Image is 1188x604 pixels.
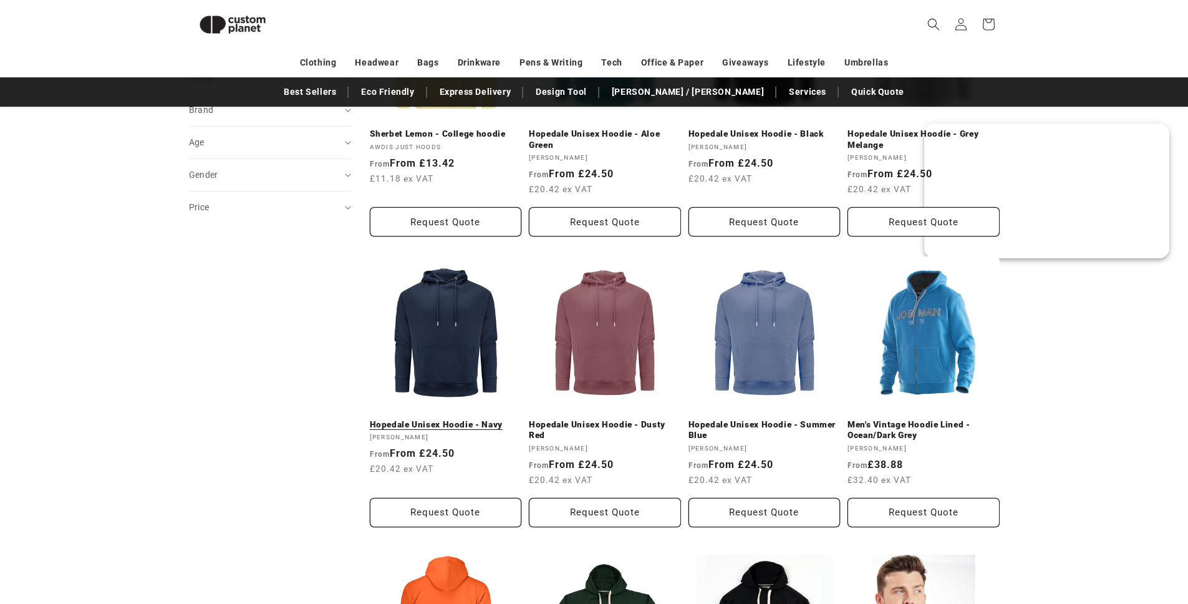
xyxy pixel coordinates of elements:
button: Request Quote [688,207,841,236]
a: Hopedale Unisex Hoodie - Summer Blue [688,419,841,441]
button: Request Quote [370,498,522,527]
a: Hopedale Unisex Hoodie - Aloe Green [529,129,681,150]
a: [PERSON_NAME] / [PERSON_NAME] [606,81,770,103]
a: Sherbet Lemon - College hoodie [370,129,522,140]
button: Request Quote [848,498,1000,527]
a: Eco Friendly [355,81,420,103]
span: Price [189,202,210,212]
a: Hopedale Unisex Hoodie - Navy [370,419,522,431]
a: Drinkware [458,52,501,74]
a: Umbrellas [844,52,888,74]
a: Tech [601,52,622,74]
a: Headwear [355,52,398,74]
img: Custom Planet [189,5,276,44]
iframe: Chat Widget [974,469,1188,604]
a: Express Delivery [433,81,518,103]
summary: Age (0 selected) [189,127,351,158]
a: Quick Quote [845,81,910,103]
button: Request Quote [688,498,841,527]
a: Office & Paper [641,52,703,74]
a: Giveaways [722,52,768,74]
summary: Gender (0 selected) [189,159,351,191]
button: Request Quote [529,207,681,236]
a: Design Tool [529,81,593,103]
summary: Search [920,11,947,38]
span: Brand [189,105,214,115]
a: Hopedale Unisex Hoodie - Grey Melange [848,129,1000,150]
summary: Brand (0 selected) [189,94,351,126]
span: Gender [189,170,218,180]
a: Pens & Writing [519,52,582,74]
a: Hopedale Unisex Hoodie - Black [688,129,841,140]
a: Hopedale Unisex Hoodie - Dusty Red [529,419,681,441]
span: Age [189,137,205,147]
button: Request Quote [848,207,1000,236]
button: Request Quote [370,207,522,236]
a: Clothing [300,52,337,74]
a: Services [783,81,833,103]
a: Lifestyle [788,52,826,74]
a: Best Sellers [278,81,342,103]
summary: Price [189,192,351,223]
a: Men's Vintage Hoodie Lined - Ocean/Dark Grey [848,419,1000,441]
a: Bags [417,52,438,74]
button: Request Quote [529,498,681,527]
